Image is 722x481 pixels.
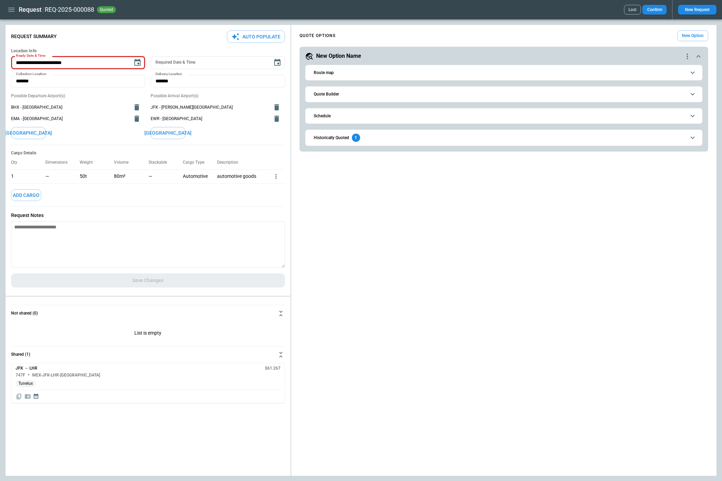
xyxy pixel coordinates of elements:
button: delete [270,112,284,126]
h6: Quote Builder [314,92,339,97]
p: — [45,173,74,179]
label: Delivery Location [155,72,182,77]
span: quoted [98,7,115,12]
button: Shared (1) [11,346,285,363]
div: Not shared (0) [11,363,285,403]
h5: New Option Name [316,52,361,60]
button: [GEOGRAPHIC_DATA] [11,127,46,139]
h1: Request [19,6,42,14]
h6: JFK → LHR [16,366,37,371]
span: EMA - [GEOGRAPHIC_DATA] [11,116,128,122]
button: Route map [311,65,697,81]
p: Dimensions [45,160,73,165]
button: delete [130,100,144,114]
h6: Schedule [314,114,331,118]
label: Ready Date & Time [16,53,45,58]
div: scrollable content [291,28,716,154]
p: Stackable [149,160,172,165]
p: 80m³ [114,173,125,179]
p: Possible Departure Airport(s) [11,93,145,99]
div: quote-option-actions [683,52,692,61]
button: New Request [678,5,716,15]
div: automotive goods [217,170,273,183]
button: Schedule [311,108,697,124]
p: List is empty [11,322,285,346]
div: Not shared (0) [11,322,285,346]
div: 1 [352,134,360,142]
span: JFK - [PERSON_NAME][GEOGRAPHIC_DATA] [151,105,268,110]
h6: MEX-JFK-LHR-[GEOGRAPHIC_DATA] [32,373,100,378]
p: 50t [80,173,87,179]
p: Qty [11,160,23,165]
h6: 747F [16,373,25,378]
h6: Cargo Details [11,151,285,156]
button: Choose date [270,56,284,70]
p: — [149,173,152,179]
h6: Not shared (0) [11,311,38,316]
button: New Option [677,30,708,41]
p: Description [217,160,244,165]
span: Display quote schedule [33,393,39,400]
button: Not shared (0) [11,305,285,322]
p: Request Summary [11,34,57,39]
span: Copy quote content [16,393,23,400]
span: EWR - [GEOGRAPHIC_DATA] [151,116,268,122]
p: Possible Arrival Airport(s) [151,93,285,99]
button: Lost [624,5,641,15]
p: Volume [114,160,134,165]
h6: Route map [314,71,334,75]
p: automotive goods [217,173,267,179]
h4: QUOTE OPTIONS [300,34,336,37]
span: Tunelux [16,381,36,386]
button: delete [130,112,144,126]
p: Automotive [183,173,212,179]
p: Weight [80,160,98,165]
h6: Location Info [11,48,285,54]
h6: $61.267 [265,366,280,371]
button: Add Cargo [11,189,41,201]
div: No dimensions [45,170,80,183]
h6: Shared (1) [11,352,30,357]
div: Automotive [183,170,217,183]
button: delete [270,100,284,114]
button: Auto Populate [227,30,285,43]
button: Choose date, selected date is Aug 25, 2025 [131,56,144,70]
h6: Historically Quoted [314,136,349,140]
p: Request Notes [11,212,285,218]
button: Historically Quoted1 [311,130,697,145]
label: Collection Location [16,72,46,77]
button: New Option Namequote-option-actions [305,52,703,61]
span: Display detailed quote content [24,393,31,400]
button: Quote Builder [311,87,697,102]
p: Cargo Type [183,160,210,165]
h2: REQ-2025-000088 [45,6,94,14]
button: [GEOGRAPHIC_DATA] [151,127,185,139]
button: more [273,173,279,180]
button: Confirm [642,5,667,15]
span: BHX - [GEOGRAPHIC_DATA] [11,105,128,110]
p: 1 [11,173,14,179]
